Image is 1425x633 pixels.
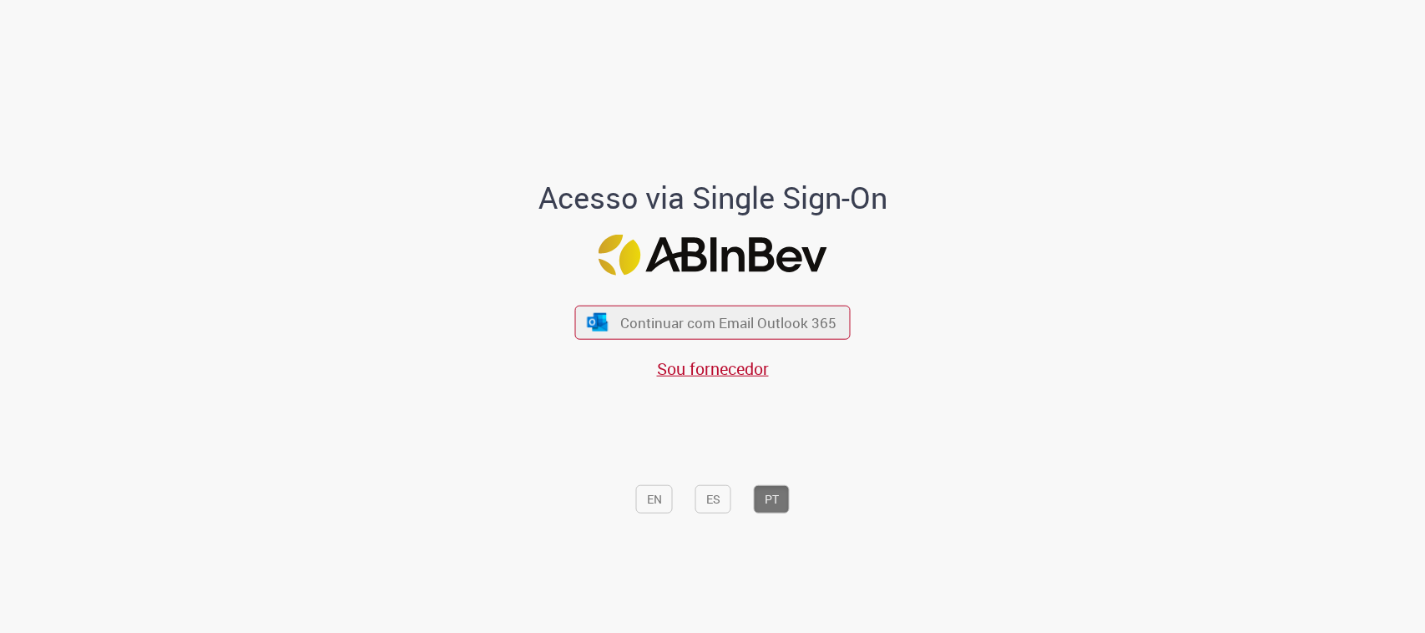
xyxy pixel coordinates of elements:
img: Logo ABInBev [599,234,827,275]
button: ícone Azure/Microsoft 360 Continuar com Email Outlook 365 [575,306,851,340]
img: ícone Azure/Microsoft 360 [585,313,609,331]
h1: Acesso via Single Sign-On [481,181,944,215]
span: Continuar com Email Outlook 365 [620,313,836,332]
a: Sou fornecedor [657,357,769,380]
button: EN [636,485,673,514]
button: ES [695,485,731,514]
button: PT [754,485,790,514]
